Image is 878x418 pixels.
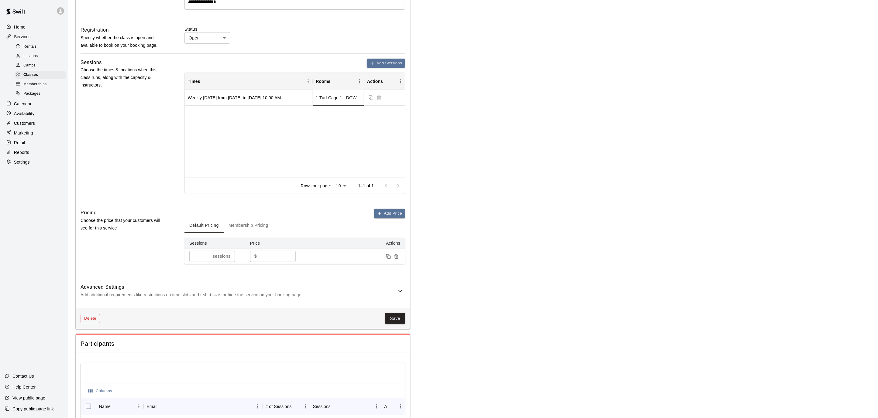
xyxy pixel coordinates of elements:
[5,119,64,128] a: Customers
[15,80,68,89] a: Memberships
[14,149,29,155] p: Reports
[313,398,331,415] div: Sessions
[5,158,64,167] a: Settings
[254,253,257,260] p: $
[14,101,32,107] p: Calendar
[23,91,40,97] span: Packages
[5,128,64,138] a: Marketing
[12,406,54,412] p: Copy public page link
[384,398,387,415] div: Actions
[15,42,68,51] a: Rentals
[81,291,397,299] p: Add additional requirements like restrictions on time slots and t-shirt size, or hide the service...
[81,209,97,217] h6: Pricing
[81,26,109,34] h6: Registration
[15,71,66,79] div: Classes
[385,313,405,324] button: Save
[12,395,45,401] p: View public page
[14,24,26,30] p: Home
[81,66,165,89] p: Choose the times & locations when this class runs, along with the capacity & instructors.
[262,398,310,415] div: # of Sessions
[301,183,331,189] p: Rows per page:
[23,53,38,59] span: Lessons
[188,73,200,90] div: Times
[396,402,405,411] button: Menu
[291,402,300,411] button: Sort
[265,398,291,415] div: # of Sessions
[5,148,64,157] a: Reports
[81,59,102,66] h6: Sessions
[374,209,405,218] button: Add Price
[184,26,405,32] label: Status
[143,398,262,415] div: Email
[23,81,46,87] span: Memberships
[96,398,143,415] div: Name
[111,402,119,411] button: Sort
[81,217,165,232] p: Choose the price that your customers will see for this service
[367,94,375,102] button: Duplicate sessions
[157,402,166,411] button: Sort
[384,253,392,260] button: Duplicate price
[224,218,273,233] button: Membership Pricing
[367,59,405,68] button: Add Sessions
[15,70,68,80] a: Classes
[134,402,143,411] button: Menu
[5,32,64,41] a: Services
[81,314,100,323] button: Delete
[15,80,66,89] div: Memberships
[15,52,66,60] div: Lessons
[5,22,64,32] a: Home
[313,73,364,90] div: Rooms
[330,77,339,86] button: Sort
[185,73,313,90] div: Times
[355,77,364,86] button: Menu
[200,77,209,86] button: Sort
[12,384,36,390] p: Help Center
[14,159,30,165] p: Settings
[358,183,374,189] p: 1–1 of 1
[333,182,348,190] div: 10
[316,95,361,101] div: 1 Turf Cage 1 - DOWNINGTOWN, 2 Turf Cage 2 - DOWNINGTOWN, Half Turf Area - DOWNINGTOWN, 3 Turf Ca...
[87,386,114,396] button: Select columns
[81,283,397,291] h6: Advanced Settings
[81,34,165,49] p: Specify whether the class is open and available to book on your booking page.
[15,89,68,99] a: Packages
[245,238,306,249] th: Price
[213,253,231,260] p: sessions
[14,130,33,136] p: Marketing
[23,44,37,50] span: Rentals
[15,90,66,98] div: Packages
[15,51,68,61] a: Lessons
[188,95,281,101] div: Weekly on Sunday from 9/7/2025 to 10/26/2025 at 10:00 AM
[184,32,230,43] div: Open
[253,402,262,411] button: Menu
[381,398,405,415] div: Actions
[14,140,25,146] p: Retail
[81,340,405,348] span: Participants
[5,138,64,147] div: Retail
[184,218,224,233] button: Default Pricing
[5,109,64,118] a: Availability
[372,402,381,411] button: Menu
[301,402,310,411] button: Menu
[146,398,157,415] div: Email
[364,73,405,90] div: Actions
[310,398,381,415] div: Sessions
[15,42,66,51] div: Rentals
[375,95,383,100] span: Sessions cannot be deleted because they already have registrations. Please use the Calendar page ...
[306,238,405,249] th: Actions
[12,373,34,379] p: Contact Us
[387,402,396,411] button: Sort
[331,402,339,411] button: Sort
[99,398,111,415] div: Name
[392,253,400,260] button: Remove price
[23,63,36,69] span: Camps
[5,99,64,108] a: Calendar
